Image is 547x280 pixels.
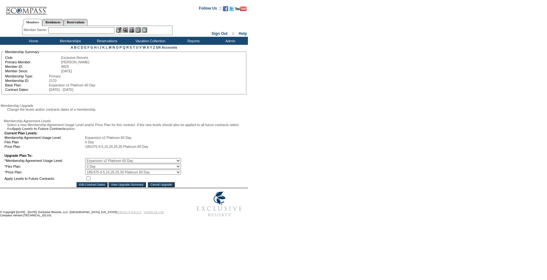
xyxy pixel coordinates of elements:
[116,27,122,33] img: b_edit.gif
[235,8,247,12] a: Subscribe to our YouTube Channel
[126,45,129,49] a: R
[4,50,40,54] legend: Membership Summary
[1,104,247,108] div: Membership Upgrade
[232,31,234,36] span: ::
[108,182,146,187] input: View Upgrade Summary
[61,65,69,68] span: 8829
[223,6,228,11] img: Become our fan on Facebook
[174,37,211,45] td: Reports
[5,79,48,83] td: Membership ID:
[4,119,247,123] div: Membership Agreement Levels
[4,131,181,135] td: Current Plan Levels:
[144,211,164,214] a: TERMS OF USE
[49,79,57,83] span: 2170
[99,45,101,49] a: J
[139,45,142,49] a: V
[102,45,105,49] a: K
[85,136,131,140] span: Expansion v2 Platinum 60 Day
[116,45,118,49] a: O
[5,65,60,68] td: Member ID:
[64,19,88,26] a: Reservations
[235,6,247,11] img: Subscribe to our YouTube Channel
[4,158,84,163] td: *Membership Agreement Usage Level:
[135,27,141,33] img: Reservations
[4,154,181,157] td: Upgrade Plan To:
[4,164,84,169] td: *Flex Plan:
[85,140,94,144] span: 0 Day
[118,211,141,214] a: PRIVACY POLICY
[123,45,125,49] a: Q
[77,45,80,49] a: C
[76,182,107,187] input: Edit Contract Dates
[229,6,234,11] img: Follow us on Twitter
[42,19,64,26] a: Residences
[5,83,48,87] td: Base Plan:
[5,56,60,60] td: Club:
[143,45,146,49] a: W
[5,69,60,73] td: Member Since:
[61,56,88,60] span: Exclusive Resorts
[150,45,152,49] a: Y
[113,45,115,49] a: N
[61,69,72,73] span: [DATE]
[153,45,155,49] a: Z
[133,45,135,49] a: T
[4,136,84,140] td: Membership Agreement Usage Level:
[223,8,228,12] a: Become our fan on Facebook
[24,27,48,33] div: Member Name:
[94,45,97,49] a: H
[191,188,248,220] img: Exclusive Resorts
[156,45,177,49] a: ER Accounts
[61,60,89,64] span: [PERSON_NAME]
[106,45,107,49] a: L
[88,37,125,45] td: Reservations
[91,45,93,49] a: G
[4,170,84,175] td: *Price Plan:
[84,45,86,49] a: E
[85,145,148,148] span: 185/375-9.5,15,20,25,30 Platinum 60 Day
[120,45,122,49] a: P
[136,45,139,49] a: U
[71,45,73,49] a: A
[98,45,99,49] a: I
[14,37,51,45] td: Home
[148,182,174,187] input: Cancel Upgrade
[4,175,84,181] td: Apply Levels to Future Contracts:
[49,88,74,92] span: [DATE] - [DATE]
[4,108,247,111] div: Change the levels and/or contracts dates of a membership.
[49,83,95,87] span: Expansion v2 Platinum 60 Day
[51,37,88,45] td: Memberships
[129,27,134,33] img: Impersonate
[147,45,149,49] a: X
[74,45,76,49] a: B
[142,27,147,33] img: b_calculator.gif
[5,2,47,15] img: Compass Home
[4,145,84,148] td: Price Plan
[49,74,61,78] span: Primary
[239,31,247,36] a: Help
[211,37,248,45] td: Admin
[109,45,112,49] a: M
[123,27,128,33] img: View
[12,127,66,131] i: Apply Levels to Future Contracts
[199,5,222,13] td: Follow Us ::
[4,140,84,144] td: Flex Plan
[4,123,247,131] div: Select a new Membership Agreement Usage Level and/or Price Plan for this contract. If the new lev...
[125,37,174,45] td: Vacation Collection
[5,60,60,64] td: Primary Member:
[130,45,132,49] a: S
[211,31,227,36] a: Sign Out
[87,45,90,49] a: F
[5,74,48,78] td: Membership Type:
[229,8,234,12] a: Follow us on Twitter
[5,88,48,92] td: Contract Dates:
[23,19,43,26] a: Members
[81,45,83,49] a: D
